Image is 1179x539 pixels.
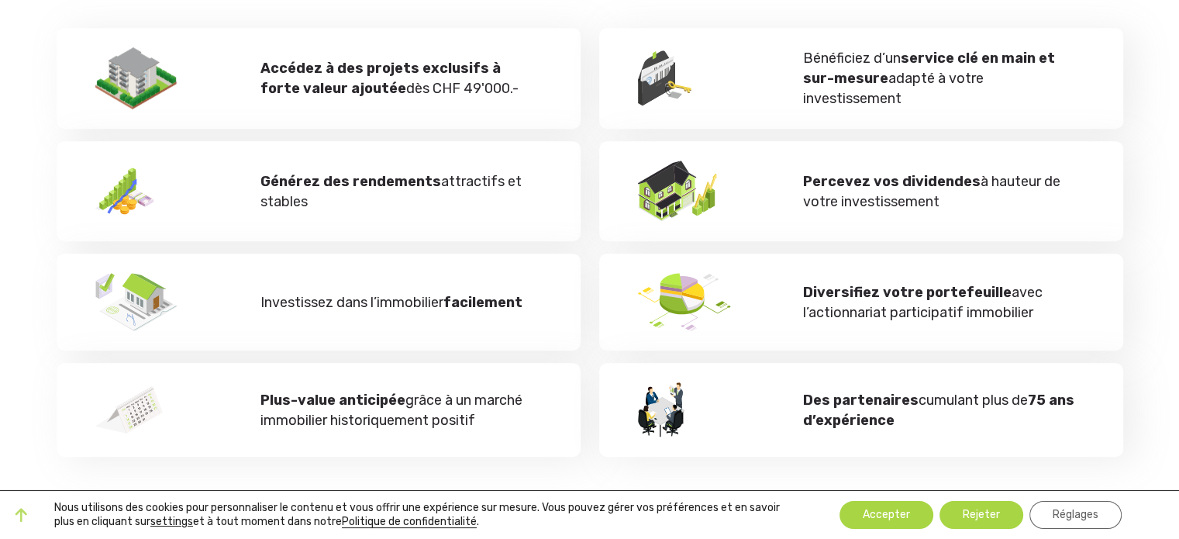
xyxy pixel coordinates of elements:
[342,515,477,528] a: Politique de confidentialité
[638,273,731,331] img: Diversifiez
[803,390,1084,430] p: cumulant plus de
[803,284,1012,301] strong: Diversifiez votre portefeuille
[260,292,542,313] p: Investissez dans l’immobilier
[95,168,153,215] img: Générez des rendements
[95,386,164,434] img: Plus-value anticipée
[95,47,177,109] img: avantage2
[260,392,405,409] strong: Plus-value anticipée
[1029,501,1122,529] button: Réglages
[1101,465,1179,539] iframe: Chat Widget
[638,50,693,106] img: Bénéficiez d’un
[803,282,1084,323] p: avec l’actionnariat participatif immobilier
[803,392,919,409] strong: Des partenaires
[638,161,724,222] img: Percevez
[803,50,1055,87] strong: service clé en main et sur-mesure
[260,173,441,190] strong: Générez des rendements
[150,515,193,529] button: settings
[443,294,522,311] strong: facilement
[260,58,542,98] p: dès CHF 49'000.-
[803,392,1074,429] strong: 75 ans d’expérience
[803,48,1084,109] p: Bénéficiez d’un adapté à votre investissement
[638,382,684,437] img: Des partenaires
[803,171,1084,212] p: à hauteur de votre investissement
[95,273,178,331] img: Investissez
[939,501,1023,529] button: Rejeter
[260,60,501,97] strong: Accédez à des projets exclusifs à forte valeur ajoutée
[260,171,542,212] p: attractifs et stables
[803,173,981,190] strong: Percevez vos dividendes
[54,501,801,529] p: Nous utilisons des cookies pour personnaliser le contenu et vous offrir une expérience sur mesure...
[260,390,542,430] p: grâce à un marché immobilier historiquement positif
[839,501,933,529] button: Accepter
